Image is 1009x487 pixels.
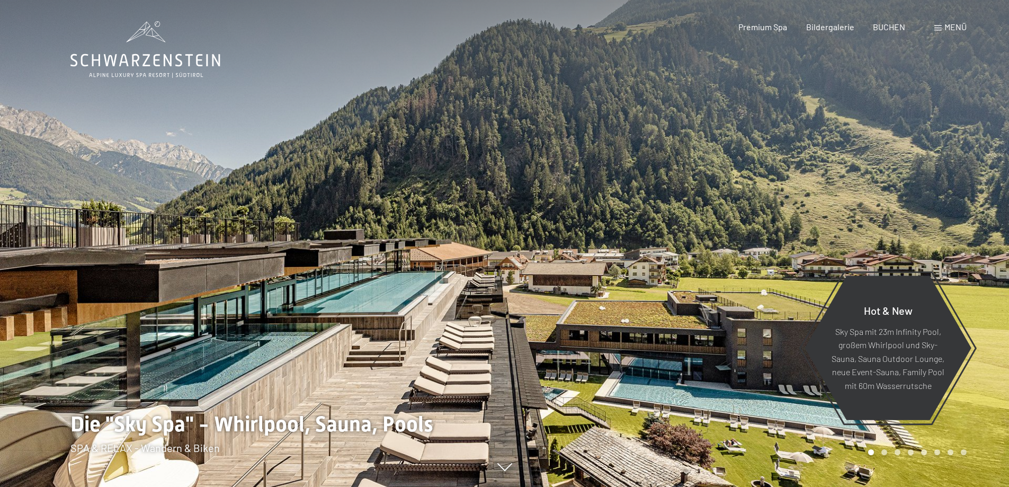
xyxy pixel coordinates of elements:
div: Carousel Page 7 [948,449,953,455]
p: Sky Spa mit 23m Infinity Pool, großem Whirlpool und Sky-Sauna, Sauna Outdoor Lounge, neue Event-S... [831,324,945,392]
div: Carousel Page 5 [921,449,927,455]
span: Menü [944,22,967,32]
a: BUCHEN [873,22,905,32]
a: Premium Spa [738,22,787,32]
a: Hot & New Sky Spa mit 23m Infinity Pool, großem Whirlpool und Sky-Sauna, Sauna Outdoor Lounge, ne... [804,275,972,421]
div: Carousel Page 2 [881,449,887,455]
a: Bildergalerie [806,22,854,32]
div: Carousel Page 4 [908,449,914,455]
div: Carousel Page 8 [961,449,967,455]
div: Carousel Page 3 [895,449,900,455]
div: Carousel Page 1 (Current Slide) [868,449,874,455]
div: Carousel Pagination [864,449,967,455]
span: Hot & New [864,304,913,316]
div: Carousel Page 6 [934,449,940,455]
